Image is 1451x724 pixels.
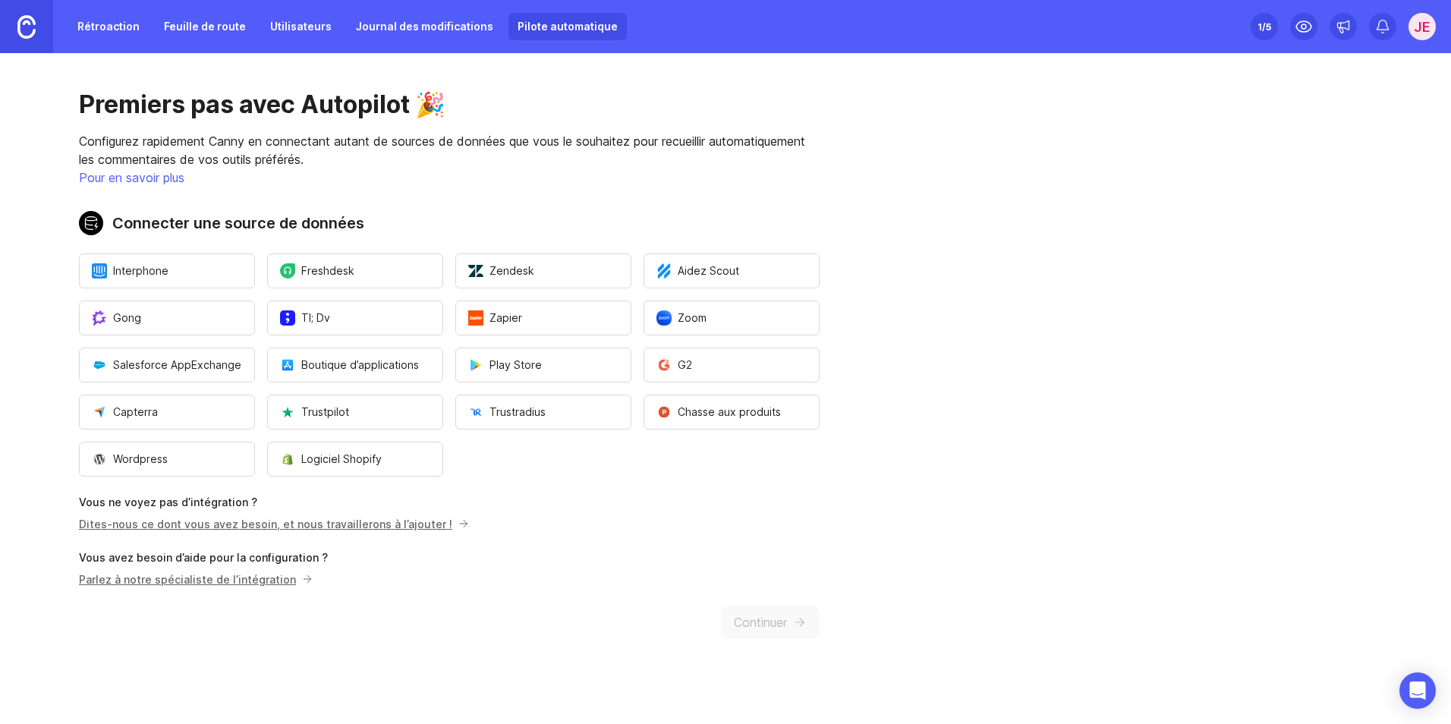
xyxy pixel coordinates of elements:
[678,404,781,420] font: Chasse aux produits
[301,357,419,373] font: Boutique d’applications
[347,13,502,40] a: Journal des modifications
[267,442,443,477] button: Ouvrez une fenêtre modale pour démarrer le processus d’installation de Shopify.
[455,301,631,335] button: Ouvrez une fenêtre modale pour démarrer le flux d’installation de Zapier.
[79,442,255,477] button: Ouvrez une modale pour démarrer le flux d’installation de Wordpress.
[261,13,341,40] a: Utilisateurs
[518,20,618,33] font: Pilote automatique
[1409,13,1436,40] button: Je
[678,357,692,373] font: G2
[267,348,443,382] button: Ouvrez une fenêtre modale pour démarrer le processus d’installation de l’App Store.
[489,357,542,373] font: Play Store
[489,404,546,420] font: Trustradius
[79,495,820,510] p: Vous ne voyez pas d’intégration ?
[489,263,534,279] font: Zendesk
[113,452,168,467] font: Wordpress
[113,310,141,326] font: Gong
[113,357,241,373] font: Salesforce AppExchange
[267,395,443,430] button: Ouvrez une fenêtre modale pour démarrer le processus d’installation de Trustpilot.
[79,170,184,185] a: Pour en savoir plus
[644,253,820,288] button: Ouvrez une fenêtre modale pour démarrer le flux d’installation de Help Scout.
[301,263,354,279] font: Freshdesk
[79,90,820,120] h1: Premiers pas avec Autopilot 🎉
[79,253,255,288] button: Ouvrez une fenêtre modale pour démarrer le flux d’installation d’Intercom.
[267,301,443,335] button: Ouvrez une modale pour démarrer le flux d’installation de tl ; Dv.
[79,573,296,586] font: Parlez à notre spécialiste de l’intégration
[1399,672,1436,709] div: Ouvrez Intercom Messenger
[113,263,168,279] font: Interphone
[508,13,627,40] a: Pilote automatique
[301,452,382,467] font: Logiciel Shopify
[455,348,631,382] button: Ouvrez une fenêtre modale pour démarrer le processus d’installation du Play Store.
[68,13,149,40] a: Rétroaction
[644,301,820,335] button: Ouvrez une fenêtre modale pour démarrer le flux d’installation de Zoom.
[79,395,255,430] button: Ouvrez une fenêtre modale pour démarrer le processus d’installation de Capterra.
[1251,13,1278,40] button: 1/5
[79,132,820,168] p: Configurez rapidement Canny en connectant autant de sources de données que vous le souhaitez pour...
[79,301,255,335] button: Ouvrez une modale pour démarrer le flux d’installation de Gong.
[79,518,464,530] a: Dites-nous ce dont vous avez besoin, et nous travaillerons à l’ajouter !
[79,571,313,587] button: Parlez à notre spécialiste de l’intégration
[301,404,349,420] font: Trustpilot
[17,15,36,39] img: Maison astucieuse
[79,518,452,530] font: Dites-nous ce dont vous avez besoin, et nous travaillerons à l’ajouter !
[112,212,364,234] font: Connecter une source de données
[113,404,158,420] font: Capterra
[79,348,255,382] button: Ouvrez une fenêtre modale pour démarrer le flux d’installation de Salesforce AppExchange.
[678,263,739,279] font: Aidez Scout
[155,13,255,40] a: Feuille de route
[644,348,820,382] button: Ouvrez une fenêtre modale pour démarrer le flux d’installation de G2.
[455,395,631,430] button: Ouvrez une fenêtre modale pour démarrer le processus d’installation de Trustradius.
[678,310,707,326] font: Zoom
[79,550,820,565] p: Vous avez besoin d’aide pour la configuration ?
[267,253,443,288] button: Ouvrez une fenêtre modale pour démarrer le processus d’installation de Freshdesk.
[301,310,330,326] font: Tl; Dv
[1257,21,1271,33] font: 1 /5
[455,253,631,288] button: Ouvrez une fenêtre modale pour démarrer le processus d’installation de Zendesk.
[644,395,820,430] button: Ouvrez une fenêtre modale pour démarrer le flux d’installation de Product Hunt.
[489,310,522,326] font: Zapier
